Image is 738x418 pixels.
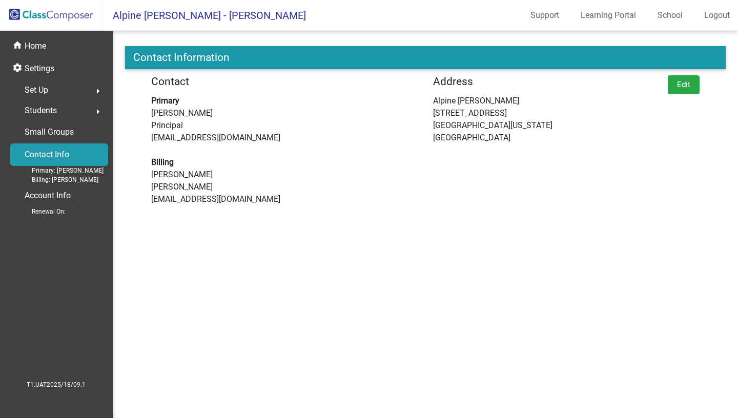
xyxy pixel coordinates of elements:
[151,193,418,205] span: [EMAIL_ADDRESS][DOMAIN_NAME]
[92,85,104,97] mat-icon: arrow_right
[151,169,418,181] span: [PERSON_NAME]
[151,157,174,167] b: Billing
[433,132,652,144] span: [GEOGRAPHIC_DATA]
[433,95,652,107] span: Alpine [PERSON_NAME]
[522,7,567,24] a: Support
[12,62,25,75] mat-icon: settings
[151,96,179,106] b: Primary
[102,7,306,24] span: Alpine [PERSON_NAME] - [PERSON_NAME]
[25,40,46,52] p: Home
[151,119,418,132] span: Principal
[92,106,104,118] mat-icon: arrow_right
[25,83,48,97] span: Set Up
[433,107,652,132] span: [STREET_ADDRESS] [GEOGRAPHIC_DATA][US_STATE]
[151,132,418,144] span: [EMAIL_ADDRESS][DOMAIN_NAME]
[151,75,189,88] h3: Contact
[25,125,74,139] p: Small Groups
[25,148,69,162] p: Contact Info
[25,62,54,75] p: Settings
[668,75,700,94] button: Edit
[15,166,104,175] span: Primary: [PERSON_NAME]
[15,207,66,216] span: Renewal On:
[433,75,473,88] h3: Address
[696,7,738,24] a: Logout
[25,103,57,118] span: Students
[151,181,418,193] span: [PERSON_NAME]
[130,51,720,64] h3: Contact Information
[572,7,644,24] a: Learning Portal
[12,40,25,52] mat-icon: home
[15,175,98,184] span: Billing: [PERSON_NAME]
[151,107,418,119] span: [PERSON_NAME]
[649,7,691,24] a: School
[25,189,71,203] p: Account Info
